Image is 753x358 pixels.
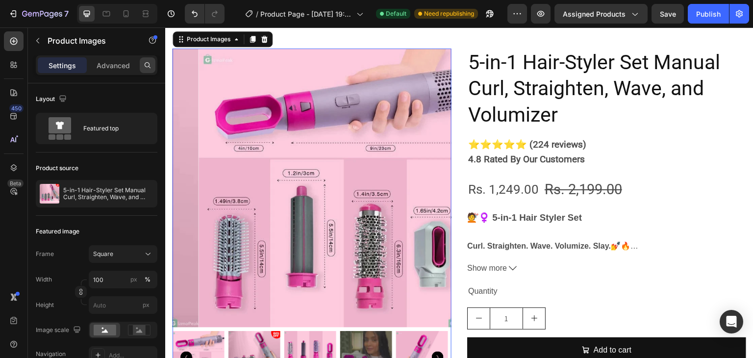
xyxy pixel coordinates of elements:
span: / [256,9,258,19]
div: Featured image [36,227,79,236]
div: Featured top [83,117,143,140]
label: Width [36,275,52,284]
button: Save [652,4,684,24]
span: Show more [302,234,342,248]
button: increment [358,281,380,302]
span: Need republishing [424,9,474,18]
span: Product Page - [DATE] 19:42:00 [260,9,352,19]
p: 5-in-1 Hair-Styler Set Manual Curl, Straighten, Wave, and Volumizer [63,187,153,201]
button: decrement [302,281,325,302]
div: 450 [9,104,24,112]
p: Settings [49,60,76,71]
button: Carousel Back Arrow [15,324,27,336]
button: Show more [302,234,581,248]
div: Undo/Redo [185,4,225,24]
button: Assigned Products [554,4,648,24]
p: 💅🔥 This all-in-one beauty tool is your new hair bestie! Whether it’s soft curls for brunch or sle... [302,214,575,265]
div: Quantity [302,256,581,272]
input: px% [89,271,157,288]
button: Carousel Next Arrow [267,324,278,336]
input: quantity [325,281,358,302]
iframe: Design area [165,27,753,358]
label: Height [36,301,54,309]
span: Default [386,9,406,18]
span: Square [93,250,113,258]
button: Publish [688,4,729,24]
div: Rs. 2,199.00 [378,148,458,176]
span: Assigned Products [563,9,626,19]
p: Product Images [48,35,131,47]
div: Product Images [20,7,67,16]
button: Add to cart [302,310,581,336]
div: Beta [7,179,24,187]
p: 7 [64,8,69,20]
div: Image scale [36,324,83,337]
input: px [89,296,157,314]
img: product feature img [40,184,59,204]
strong: ⭐⭐⭐⭐⭐ (224 reviews) [303,111,421,123]
div: % [145,275,151,284]
p: Advanced [97,60,130,71]
div: Open Intercom Messenger [720,310,743,333]
button: px [142,274,153,285]
div: Layout [36,93,69,106]
h2: 5-in-1 Hair-Styler Set Manual Curl, Straighten, Wave, and Volumizer [302,21,581,102]
strong: 4.8 Rated By Our Customers [303,126,420,137]
div: px [130,275,137,284]
div: Product source [36,164,78,173]
strong: Curl. Straighten. Wave. Volumize. Slay. [302,214,446,223]
label: Frame [36,250,54,258]
div: Add to cart [428,316,466,330]
div: Publish [696,9,721,19]
button: Square [89,245,157,263]
span: px [143,301,150,308]
button: % [128,274,140,285]
span: Save [660,10,676,18]
h3: 💇♀️ 5-in-1 Hair Styler Set [302,185,417,195]
div: Rs. 1,249.00 [302,150,375,175]
button: 7 [4,4,73,24]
